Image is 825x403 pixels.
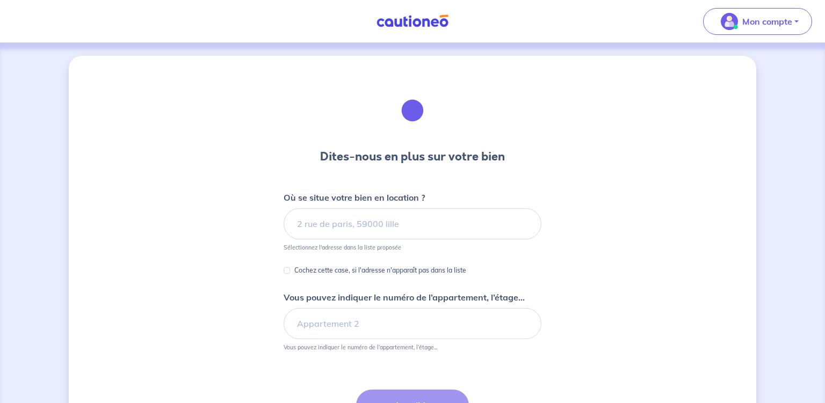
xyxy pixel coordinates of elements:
p: Vous pouvez indiquer le numéro de l’appartement, l’étage... [284,343,437,351]
input: 2 rue de paris, 59000 lille [284,208,541,239]
button: illu_account_valid_menu.svgMon compte [703,8,812,35]
input: Appartement 2 [284,308,541,339]
p: Mon compte [742,15,792,28]
img: illu_houses.svg [383,82,442,140]
p: Vous pouvez indiquer le numéro de l’appartement, l’étage... [284,291,525,304]
img: illu_account_valid_menu.svg [721,13,738,30]
img: Cautioneo [372,14,453,28]
h3: Dites-nous en plus sur votre bien [320,148,505,165]
p: Où se situe votre bien en location ? [284,191,425,204]
p: Sélectionnez l'adresse dans la liste proposée [284,244,401,251]
p: Cochez cette case, si l'adresse n'apparaît pas dans la liste [294,264,466,277]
